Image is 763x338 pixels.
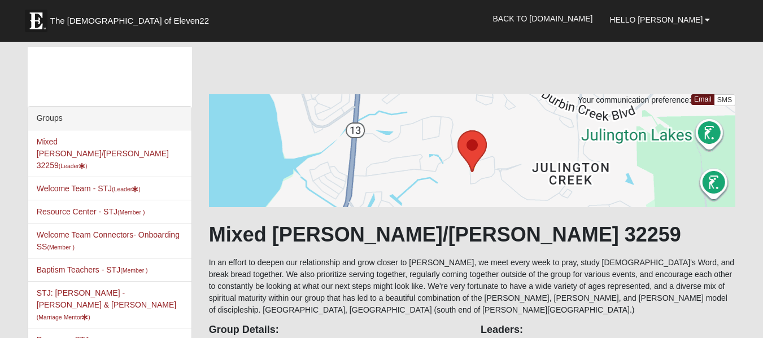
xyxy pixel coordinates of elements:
[112,186,141,192] small: (Leader )
[37,207,145,216] a: Resource Center - STJ(Member )
[19,4,245,32] a: The [DEMOGRAPHIC_DATA] of Eleven22
[50,15,209,27] span: The [DEMOGRAPHIC_DATA] of Eleven22
[59,163,88,169] small: (Leader )
[37,288,176,321] a: STJ: [PERSON_NAME] - [PERSON_NAME] & [PERSON_NAME](Marriage Mentor)
[691,94,714,105] a: Email
[714,94,736,106] a: SMS
[28,107,191,130] div: Groups
[120,267,147,274] small: (Member )
[601,6,718,34] a: Hello [PERSON_NAME]
[47,244,74,251] small: (Member )
[37,314,90,321] small: (Marriage Mentor )
[578,95,691,104] span: Your communication preference:
[209,222,736,247] h1: Mixed [PERSON_NAME]/[PERSON_NAME] 32259
[37,184,141,193] a: Welcome Team - STJ(Leader)
[37,137,169,170] a: Mixed [PERSON_NAME]/[PERSON_NAME] 32259(Leader)
[485,5,601,33] a: Back to [DOMAIN_NAME]
[609,15,703,24] span: Hello [PERSON_NAME]
[117,209,145,216] small: (Member )
[37,265,148,274] a: Baptism Teachers - STJ(Member )
[25,10,47,32] img: Eleven22 logo
[37,230,180,251] a: Welcome Team Connectors- Onboarding SS(Member )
